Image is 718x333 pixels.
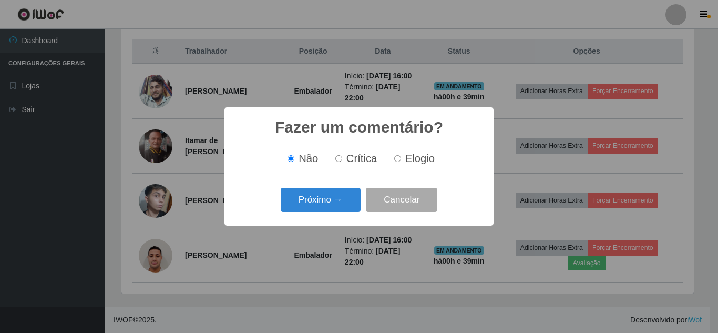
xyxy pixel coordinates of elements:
[335,155,342,162] input: Crítica
[288,155,294,162] input: Não
[346,153,377,164] span: Crítica
[394,155,401,162] input: Elogio
[405,153,435,164] span: Elogio
[281,188,361,213] button: Próximo →
[366,188,437,213] button: Cancelar
[275,118,443,137] h2: Fazer um comentário?
[299,153,318,164] span: Não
